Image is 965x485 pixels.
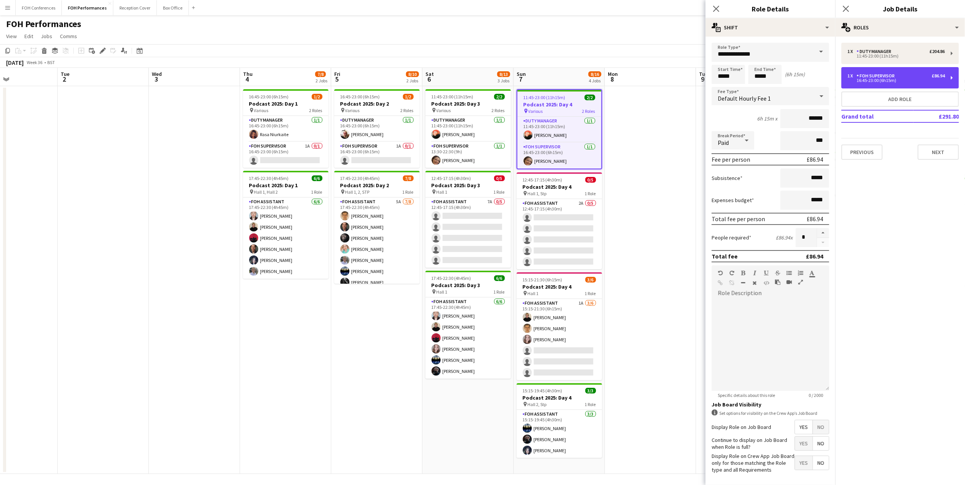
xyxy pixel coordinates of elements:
[424,75,434,84] span: 6
[517,394,602,401] h3: Podcast 2025: Day 4
[494,175,505,181] span: 0/5
[243,142,329,168] app-card-role: FOH Supervisor1A0/116:45-23:00 (6h15m)
[243,89,329,168] app-job-card: 16:45-23:00 (6h15m)1/2Podcast 2025: Day 1 Various2 RolesDuty Manager1/116:45-23:00 (6h15m)Rasa Ni...
[16,0,62,15] button: FOH Conferences
[334,198,420,301] app-card-role: FOH Assistant5A7/817:45-22:30 (4h45m)[PERSON_NAME][PERSON_NAME][PERSON_NAME][PERSON_NAME][PERSON_...
[334,116,420,142] app-card-role: Duty Manager1/116:45-23:00 (6h15m)[PERSON_NAME]
[403,94,414,100] span: 1/2
[517,299,602,380] app-card-role: FOH Assistant1A3/615:15-21:30 (6h15m)[PERSON_NAME][PERSON_NAME][PERSON_NAME]
[432,275,471,281] span: 17:45-22:30 (4h45m)
[432,175,471,181] span: 12:45-17:15 (4h30m)
[334,171,420,284] app-job-card: 17:45-22:30 (4h45m)7/8Podcast 2025: Day 2 Hall 1, 2, STP1 RoleFOH Assistant5A7/817:45-22:30 (4h45...
[340,175,380,181] span: 17:45-22:30 (4h45m)
[312,94,322,100] span: 1/2
[523,277,562,283] span: 15:15-21:30 (6h15m)
[712,401,829,408] h3: Job Board Visibility
[585,291,596,296] span: 1 Role
[152,71,162,77] span: Wed
[847,54,945,58] div: 11:45-23:00 (11h15m)
[712,156,750,163] div: Fee per person
[425,89,511,168] div: 11:45-23:00 (11h15m)2/2Podcast 2025: Day 3 Various2 RolesDuty Manager1/111:45-23:00 (11h15m)[PERS...
[345,189,370,195] span: Hall 1, 2, STP
[309,108,322,113] span: 2 Roles
[699,71,708,77] span: Tue
[706,4,835,14] h3: Role Details
[795,420,812,434] span: Yes
[841,145,883,160] button: Previous
[3,31,20,41] a: View
[847,79,945,82] div: 16:45-23:00 (6h15m)
[718,139,729,146] span: Paid
[345,108,360,113] span: Various
[809,270,815,276] button: Text Color
[841,92,959,107] button: Add role
[517,89,602,169] app-job-card: 11:45-23:00 (11h15m)2/2Podcast 2025: Day 4 Various2 RolesDuty Manager1/111:45-23:00 (11h15m)[PERS...
[857,49,894,54] div: Duty Manager
[841,110,913,122] td: Grand total
[932,73,945,79] div: £86.94
[6,18,81,30] h1: FOH Performances
[517,383,602,458] div: 15:15-19:45 (4h30m)3/3Podcast 2025: Day 4 Hall 2, Stp1 RoleFOH Assistant3/315:15-19:45 (4h30m)[PE...
[517,143,601,169] app-card-role: FOH Supervisor1/116:45-23:00 (6h15m)[PERSON_NAME]
[425,171,511,268] div: 12:45-17:15 (4h30m)0/5Podcast 2025: Day 3 Hall 11 RoleFOH Assistant7A0/512:45-17:15 (4h30m)
[775,270,780,276] button: Strikethrough
[776,234,793,241] div: £86.94 x
[6,59,24,66] div: [DATE]
[6,33,17,40] span: View
[585,277,596,283] span: 3/6
[312,175,322,181] span: 6/6
[517,101,601,108] h3: Podcast 2025: Day 4
[62,0,113,15] button: FOH Performances
[813,456,829,470] span: No
[764,280,769,286] button: HTML Code
[712,252,738,260] div: Total fee
[913,110,959,122] td: £291.80
[437,289,448,295] span: Hall 1
[798,279,803,285] button: Fullscreen
[425,282,511,289] h3: Podcast 2025: Day 3
[718,270,723,276] button: Undo
[698,75,708,84] span: 9
[334,182,420,189] h3: Podcast 2025: Day 2
[528,191,547,196] span: Hall 1, Stp
[425,142,511,168] app-card-role: FOH Supervisor1/113:30-22:30 (9h)[PERSON_NAME]
[334,89,420,168] app-job-card: 16:45-23:00 (6h15m)1/2Podcast 2025: Day 2 Various2 RolesDuty Manager1/116:45-23:00 (6h15m)[PERSON...
[406,78,419,84] div: 2 Jobs
[806,252,823,260] div: £86.94
[401,108,414,113] span: 2 Roles
[47,59,55,65] div: BST
[242,75,253,84] span: 4
[857,73,898,79] div: FOH Supervisor
[315,71,326,77] span: 7/8
[243,198,329,279] app-card-role: FOH Assistant6/617:45-22:30 (4h45m)[PERSON_NAME][PERSON_NAME][PERSON_NAME][PERSON_NAME][PERSON_NA...
[807,156,823,163] div: £86.94
[425,100,511,107] h3: Podcast 2025: Day 3
[835,4,965,14] h3: Job Details
[585,401,596,407] span: 1 Role
[25,59,44,65] span: Week 36
[113,0,157,15] button: Reception Cover
[752,280,757,286] button: Clear Formatting
[406,71,419,77] span: 8/10
[741,270,746,276] button: Bold
[517,272,602,380] div: 15:15-21:30 (6h15m)3/6Podcast 2025: Day 4 Hall 11 RoleFOH Assistant1A3/615:15-21:30 (6h15m)[PERSO...
[311,189,322,195] span: 1 Role
[712,392,781,398] span: Specific details about this role
[741,280,746,286] button: Horizontal Line
[517,71,526,77] span: Sun
[712,437,794,450] label: Continue to display on Job Board when Role is full?
[61,71,69,77] span: Tue
[712,424,771,430] label: Display Role on Job Board
[795,456,812,470] span: Yes
[425,198,511,268] app-card-role: FOH Assistant7A0/512:45-17:15 (4h30m)
[528,108,543,114] span: Various
[524,95,565,100] span: 11:45-23:00 (11h15m)
[254,108,269,113] span: Various
[24,33,33,40] span: Edit
[243,100,329,107] h3: Podcast 2025: Day 1
[517,172,602,269] app-job-card: 12:45-17:15 (4h30m)0/5Podcast 2025: Day 4 Hall 1, Stp1 RoleFOH Assistant2A0/512:45-17:15 (4h30m)
[918,145,959,160] button: Next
